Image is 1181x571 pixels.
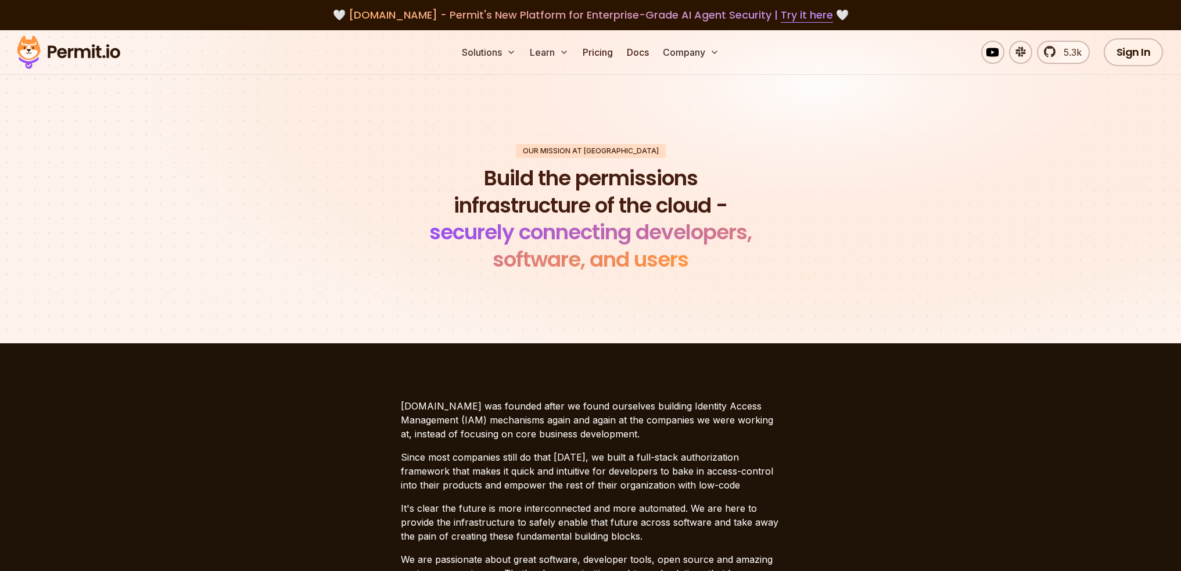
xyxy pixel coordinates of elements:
p: Since most companies still do that [DATE], we built a full-stack authorization framework that mak... [401,450,781,492]
h1: Build the permissions infrastructure of the cloud - [414,165,768,274]
a: Sign In [1104,38,1164,66]
img: Permit logo [12,33,125,72]
p: It's clear the future is more interconnected and more automated. We are here to provide the infra... [401,501,781,543]
button: Company [658,41,724,64]
span: [DOMAIN_NAME] - Permit's New Platform for Enterprise-Grade AI Agent Security | [349,8,833,22]
div: 🤍 🤍 [28,7,1153,23]
span: 5.3k [1057,45,1082,59]
a: Try it here [781,8,833,23]
a: Pricing [578,41,618,64]
a: Docs [622,41,654,64]
button: Learn [525,41,573,64]
span: securely connecting developers, software, and users [429,217,752,274]
a: 5.3k [1037,41,1090,64]
button: Solutions [457,41,520,64]
div: Our mission at [GEOGRAPHIC_DATA] [516,144,666,158]
p: [DOMAIN_NAME] was founded after we found ourselves building Identity Access Management (IAM) mech... [401,399,781,441]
